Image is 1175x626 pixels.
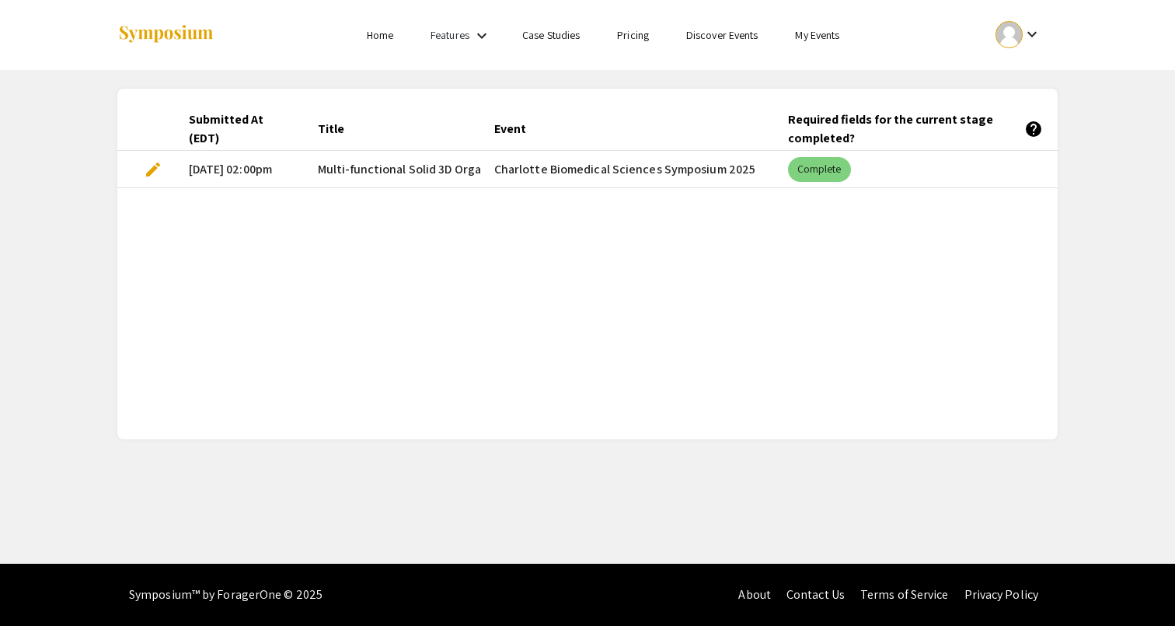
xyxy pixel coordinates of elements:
[482,151,776,188] mat-cell: Charlotte Biomedical Sciences Symposium 2025
[117,24,214,45] img: Symposium by ForagerOne
[788,110,1043,148] div: Required fields for the current stage completed?
[686,28,758,42] a: Discover Events
[129,564,323,626] div: Symposium™ by ForagerOne © 2025
[788,157,851,182] mat-chip: Complete
[318,160,817,179] span: Multi-functional Solid 3D Organ Bioreactor Platform for Regenerative Medicine Applications
[788,110,1057,148] div: Required fields for the current stage completed?help
[176,151,305,188] mat-cell: [DATE] 02:00pm
[189,110,293,148] div: Submitted At (EDT)
[786,586,845,603] a: Contact Us
[964,586,1038,603] a: Privacy Policy
[494,120,540,138] div: Event
[318,120,358,138] div: Title
[979,17,1058,52] button: Expand account dropdown
[494,120,526,138] div: Event
[367,28,393,42] a: Home
[472,26,491,45] mat-icon: Expand Features list
[1023,25,1041,44] mat-icon: Expand account dropdown
[522,28,580,42] a: Case Studies
[318,120,344,138] div: Title
[12,556,66,614] iframe: Chat
[1024,120,1043,138] mat-icon: help
[738,586,771,603] a: About
[144,160,162,179] span: edit
[860,586,949,603] a: Terms of Service
[617,28,649,42] a: Pricing
[795,28,839,42] a: My Events
[189,110,279,148] div: Submitted At (EDT)
[431,28,469,42] a: Features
